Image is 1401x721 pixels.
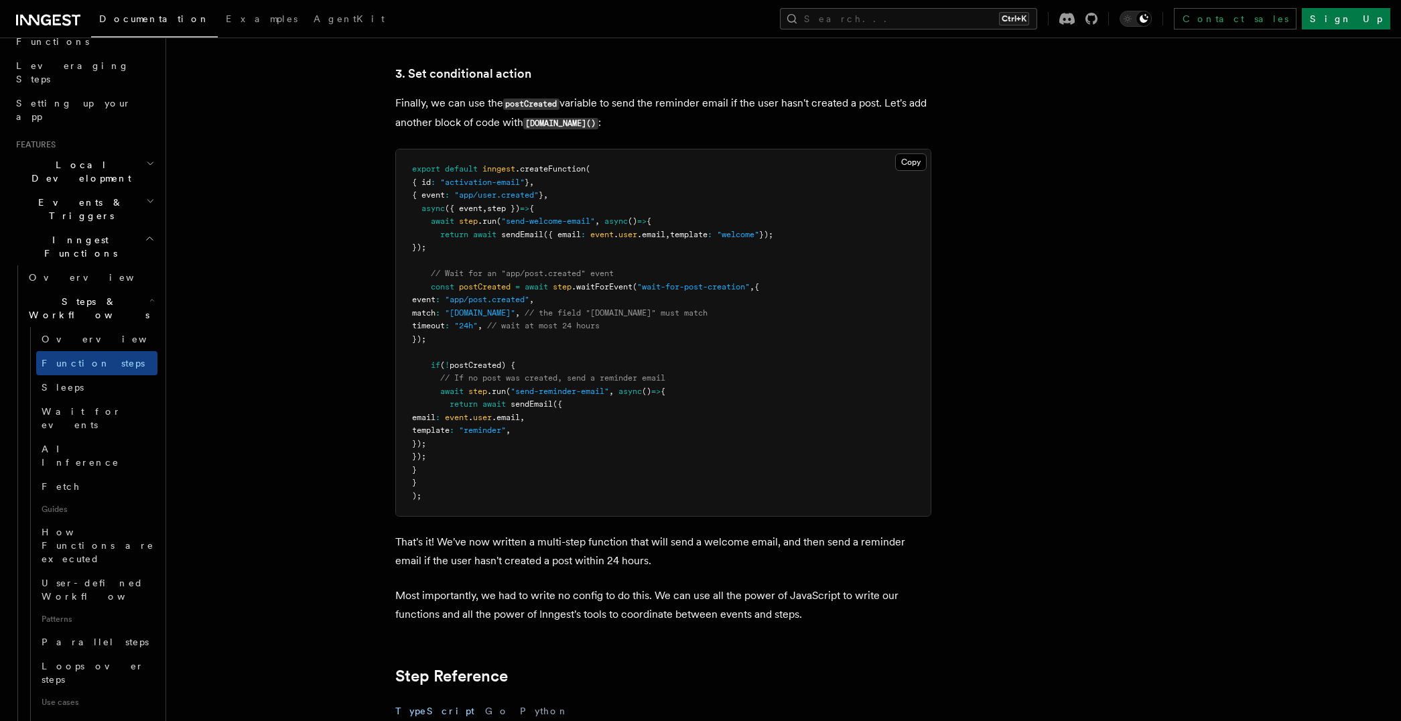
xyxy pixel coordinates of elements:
span: Features [11,139,56,150]
span: Patterns [36,608,157,630]
p: That's it! We've now written a multi-step function that will send a welcome email, and then send ... [395,533,931,570]
span: , [520,413,525,422]
span: const [431,282,454,291]
span: postCreated [459,282,511,291]
span: , [750,282,754,291]
a: Sleeps [36,375,157,399]
span: { [661,387,665,396]
span: }); [412,243,426,252]
span: // wait at most 24 hours [487,321,600,330]
span: Sleeps [42,382,84,393]
kbd: Ctrl+K [999,12,1029,25]
a: Loops over steps [36,654,157,692]
span: : [436,295,440,304]
span: Loops over steps [42,661,144,685]
span: "24h" [454,321,478,330]
a: User-defined Workflows [36,571,157,608]
span: Documentation [99,13,210,24]
span: , [506,425,511,435]
span: async [604,216,628,226]
span: return [440,230,468,239]
span: await [431,216,454,226]
span: Use cases [36,692,157,713]
span: . [468,413,473,422]
span: , [529,295,534,304]
span: => [520,204,529,213]
span: event [590,230,614,239]
p: Finally, we can use the variable to send the reminder email if the user hasn't created a post. Le... [395,94,931,133]
span: template [412,425,450,435]
span: () [628,216,637,226]
span: "app/post.created" [445,295,529,304]
span: step [459,216,478,226]
span: ({ event [445,204,482,213]
span: .waitForEvent [572,282,632,291]
span: Fetch [42,481,80,492]
span: postCreated) { [450,360,515,370]
span: "activation-email" [440,178,525,187]
span: => [651,387,661,396]
span: Leveraging Steps [16,60,129,84]
span: "[DOMAIN_NAME]" [445,308,515,318]
span: Overview [42,334,180,344]
span: => [637,216,647,226]
span: : [450,425,454,435]
span: { event [412,190,445,200]
span: : [436,308,440,318]
span: : [708,230,712,239]
span: = [515,282,520,291]
span: User-defined Workflows [42,578,162,602]
span: ( [506,387,511,396]
span: } [412,478,417,487]
span: Local Development [11,158,146,185]
a: Sign Up [1302,8,1390,29]
span: default [445,164,478,174]
p: Most importantly, we had to write no config to do this. We can use all the power of JavaScript to... [395,586,931,624]
span: Parallel steps [42,637,149,647]
a: Overview [23,265,157,289]
span: export [412,164,440,174]
span: template [670,230,708,239]
span: Wait for events [42,406,121,430]
a: AI Inference [36,437,157,474]
button: Steps & Workflows [23,289,157,327]
span: , [595,216,600,226]
span: ({ [553,399,562,409]
span: : [431,178,436,187]
a: Documentation [91,4,218,38]
span: "wait-for-post-creation" [637,282,750,291]
button: Events & Triggers [11,190,157,228]
span: AgentKit [314,13,385,24]
span: email [412,413,436,422]
span: .run [478,216,496,226]
span: .email [492,413,520,422]
span: } [525,178,529,187]
span: ({ email [543,230,581,239]
span: , [515,308,520,318]
button: Toggle dark mode [1120,11,1152,27]
span: ( [586,164,590,174]
span: { [754,282,759,291]
span: , [529,178,534,187]
span: step [553,282,572,291]
button: Search...Ctrl+K [780,8,1037,29]
code: postCreated [503,99,559,110]
span: Function steps [42,358,145,369]
span: Guides [36,499,157,520]
a: Contact sales [1174,8,1296,29]
span: Examples [226,13,297,24]
span: AI Inference [42,444,119,468]
span: . [614,230,618,239]
span: Overview [29,272,167,283]
span: { id [412,178,431,187]
span: : [445,321,450,330]
span: // If no post was created, send a reminder email [440,373,665,383]
a: Examples [218,4,306,36]
a: Leveraging Steps [11,54,157,91]
span: inngest [482,164,515,174]
span: await [525,282,548,291]
span: "app/user.created" [454,190,539,200]
span: .run [487,387,506,396]
span: How Functions are executed [42,527,154,564]
span: ( [632,282,637,291]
